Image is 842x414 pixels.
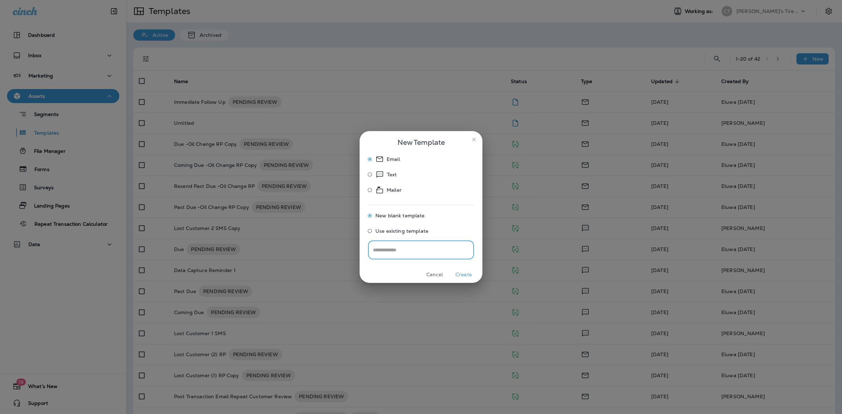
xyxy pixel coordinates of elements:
p: Mailer [387,186,402,194]
p: Text [387,170,397,179]
span: New blank template [375,213,425,218]
button: Cancel [421,269,448,280]
button: close [468,134,480,145]
span: New Template [397,137,445,148]
button: Create [450,269,477,280]
p: Email [387,155,400,163]
span: Use existing template [375,228,428,234]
